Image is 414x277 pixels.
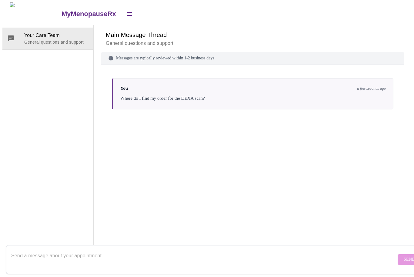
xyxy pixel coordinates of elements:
h3: MyMenopauseRx [62,10,116,18]
textarea: Send a message about your appointment [11,250,396,269]
h6: Main Message Thread [106,30,399,40]
span: a few seconds ago [357,86,386,91]
span: You [120,86,128,91]
span: Your Care Team [24,32,88,39]
img: MyMenopauseRx Logo [10,2,61,25]
div: Your Care TeamGeneral questions and support [2,28,93,49]
a: MyMenopauseRx [61,3,122,25]
div: Messages are typically reviewed within 1-2 business days [101,52,404,65]
div: Where do I find my order for the DEXA scan? [120,95,386,102]
p: General questions and support [106,40,399,47]
button: open drawer [122,7,137,21]
p: General questions and support [24,39,88,45]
